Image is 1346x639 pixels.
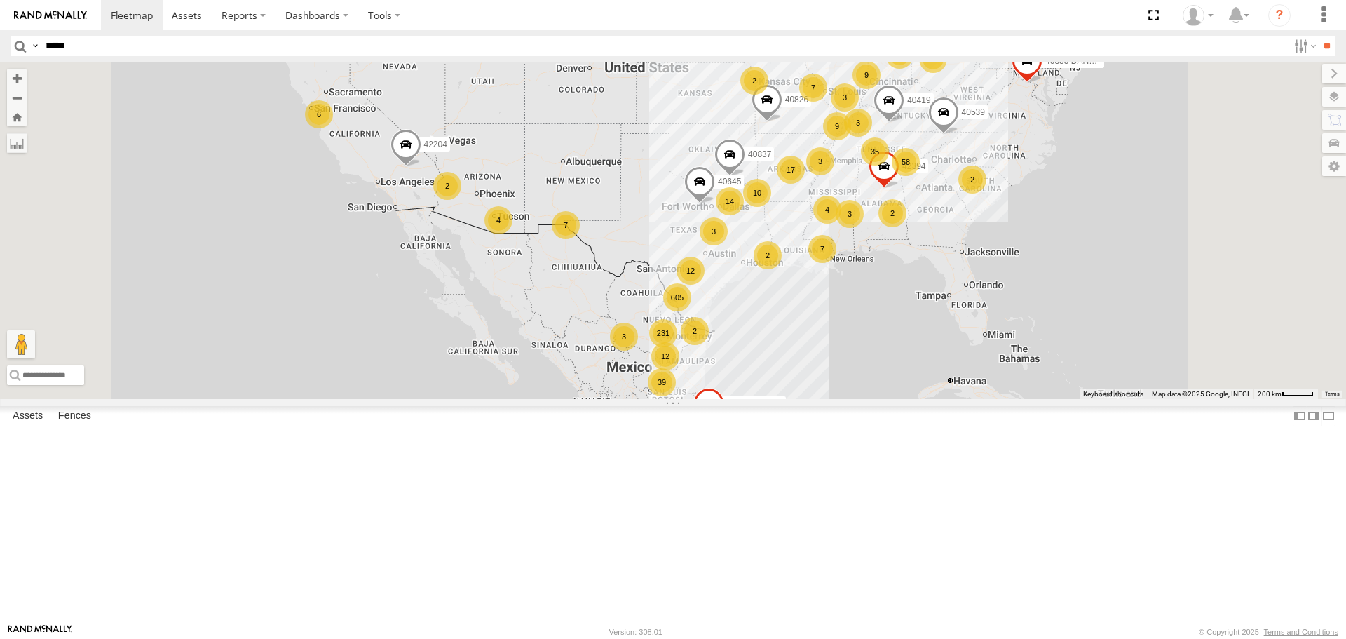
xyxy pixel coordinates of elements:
[1268,4,1291,27] i: ?
[1293,406,1307,426] label: Dock Summary Table to the Left
[1322,156,1346,176] label: Map Settings
[727,398,822,408] span: 42313 PERDIDO 102025
[305,100,333,128] div: 6
[14,11,87,20] img: rand-logo.svg
[424,140,447,150] span: 42204
[1045,57,1107,67] span: 40335 DAÑADO
[649,319,677,347] div: 231
[907,96,930,106] span: 40419
[552,211,580,239] div: 7
[1325,391,1340,396] a: Terms (opens in new tab)
[740,67,768,95] div: 2
[7,69,27,88] button: Zoom in
[1321,406,1335,426] label: Hide Summary Table
[663,283,691,311] div: 605
[610,323,638,351] div: 3
[1083,389,1143,399] button: Keyboard shortcuts
[1307,406,1321,426] label: Dock Summary Table to the Right
[7,107,27,126] button: Zoom Home
[1289,36,1319,56] label: Search Filter Options
[51,407,98,426] label: Fences
[1178,5,1218,26] div: Carlos Ortiz
[609,628,662,636] div: Version: 308.01
[1258,390,1282,398] span: 200 km
[1199,628,1338,636] div: © Copyright 2025 -
[813,196,841,224] div: 4
[700,217,728,245] div: 3
[718,177,741,187] span: 40645
[651,342,679,370] div: 12
[878,199,906,227] div: 2
[777,156,805,184] div: 17
[716,187,744,215] div: 14
[958,166,986,194] div: 2
[7,88,27,107] button: Zoom out
[799,74,827,102] div: 7
[8,625,72,639] a: Visit our Website
[7,330,35,358] button: Drag Pegman onto the map to open Street View
[852,61,881,89] div: 9
[892,148,920,176] div: 58
[484,206,512,234] div: 4
[648,368,676,396] div: 39
[6,407,50,426] label: Assets
[1264,628,1338,636] a: Terms and Conditions
[743,179,771,207] div: 10
[29,36,41,56] label: Search Query
[1253,389,1318,399] button: Map Scale: 200 km per 42 pixels
[1152,390,1249,398] span: Map data ©2025 Google, INEGI
[7,133,27,153] label: Measure
[677,257,705,285] div: 12
[754,241,782,269] div: 2
[748,150,771,160] span: 40837
[806,147,834,175] div: 3
[836,200,864,228] div: 3
[433,172,461,200] div: 2
[681,317,709,345] div: 2
[785,95,808,105] span: 40826
[808,235,836,263] div: 7
[861,137,889,166] div: 35
[844,109,872,137] div: 3
[831,83,859,112] div: 3
[823,112,851,140] div: 9
[962,107,985,117] span: 40539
